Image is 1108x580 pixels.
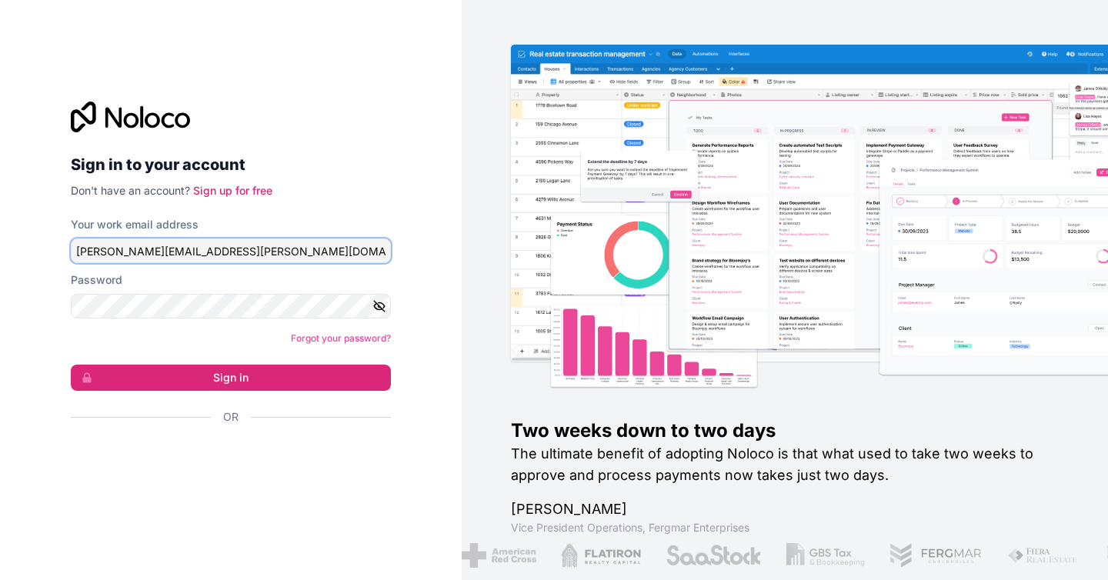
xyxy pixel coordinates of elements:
input: Email address [71,238,391,263]
img: /assets/gbstax-C-GtDUiK.png [779,543,858,568]
img: /assets/saastock-C6Zbiodz.png [659,543,756,568]
img: /assets/fergmar-CudnrXN5.png [883,543,976,568]
button: Sign in [71,365,391,391]
label: Your work email address [71,217,199,232]
iframe: Botão "Fazer login com o Google" [63,442,386,475]
h1: Vice President Operations , Fergmar Enterprises [511,520,1059,535]
h1: [PERSON_NAME] [511,498,1059,520]
label: Password [71,272,122,288]
img: /assets/american-red-cross-BAupjrZR.png [455,543,529,568]
span: Or [223,409,239,425]
h1: Two weeks down to two days [511,418,1059,443]
a: Sign up for free [193,184,272,197]
img: /assets/fiera-fwj2N5v4.png [1001,543,1073,568]
input: Password [71,294,391,318]
span: Don't have an account? [71,184,190,197]
h2: The ultimate benefit of adopting Noloco is that what used to take two weeks to approve and proces... [511,443,1059,486]
a: Forgot your password? [291,332,391,344]
img: /assets/flatiron-C8eUkumj.png [554,543,634,568]
h2: Sign in to your account [71,151,391,178]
